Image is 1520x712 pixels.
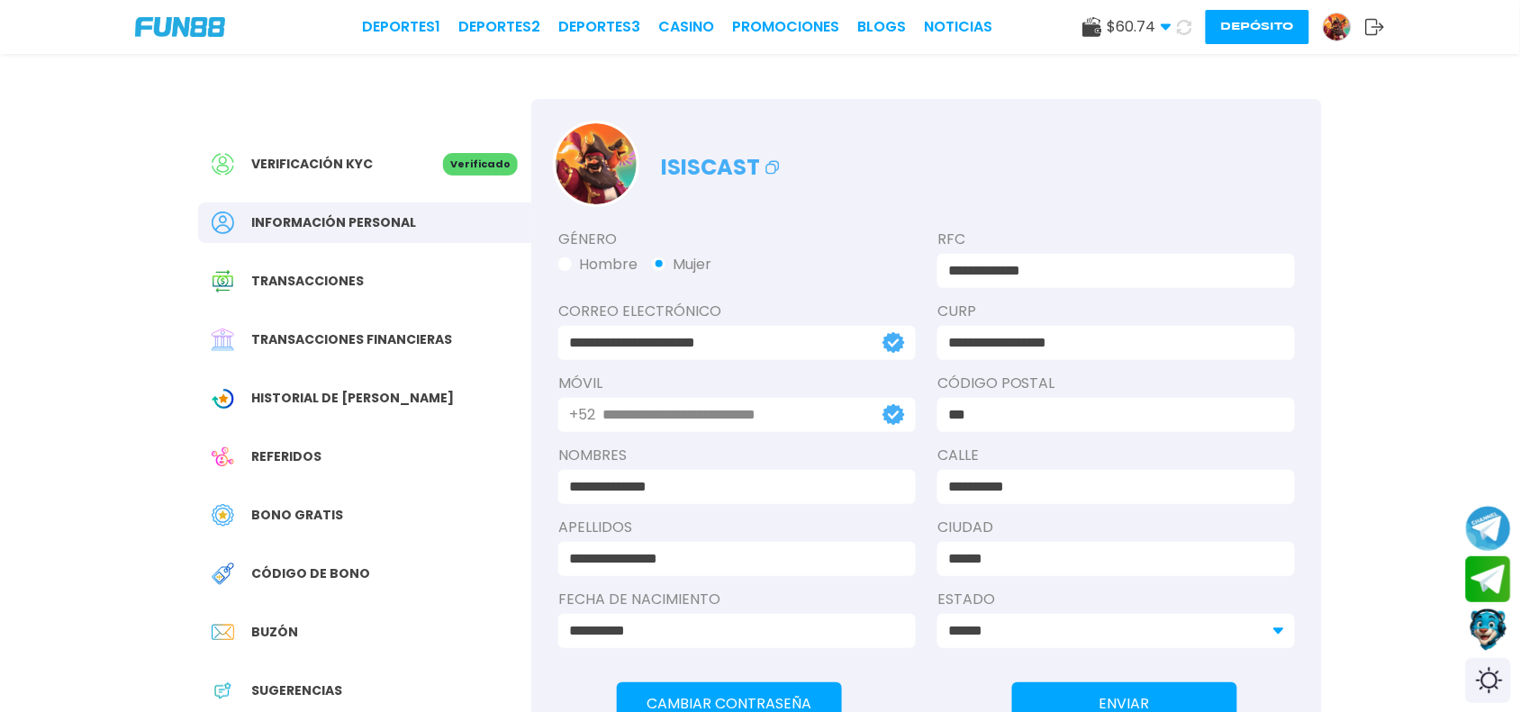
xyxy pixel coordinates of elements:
a: ReferralReferidos [198,437,531,477]
a: Promociones [732,16,839,38]
div: Switch theme [1466,658,1511,703]
a: Transaction HistoryTransacciones [198,261,531,302]
a: Verificación KYCVerificado [198,144,531,185]
span: $ 60.74 [1108,16,1172,38]
label: Fecha de Nacimiento [558,589,916,610]
a: Deportes2 [458,16,540,38]
img: Company Logo [135,17,225,37]
a: BLOGS [857,16,906,38]
button: Contact customer service [1466,607,1511,653]
img: Financial Transaction [212,329,234,351]
label: RFC [937,229,1295,250]
span: Información personal [251,213,416,232]
a: App FeedbackSugerencias [198,671,531,711]
a: Wagering TransactionHistorial de [PERSON_NAME] [198,378,531,419]
img: Referral [212,446,234,468]
label: CURP [937,301,1295,322]
img: Avatar [1324,14,1351,41]
span: Referidos [251,447,321,466]
label: APELLIDOS [558,517,916,538]
label: Correo electrónico [558,301,916,322]
span: Bono Gratis [251,506,343,525]
a: InboxBuzón [198,612,531,653]
button: Depósito [1206,10,1309,44]
button: Join telegram [1466,556,1511,603]
span: Transacciones [251,272,364,291]
img: Transaction History [212,270,234,293]
p: isiscast [661,142,783,184]
a: NOTICIAS [924,16,992,38]
label: NOMBRES [558,445,916,466]
img: Wagering Transaction [212,387,234,410]
a: Financial TransactionTransacciones financieras [198,320,531,360]
label: Estado [937,589,1295,610]
img: Avatar [556,123,637,204]
span: Buzón [251,623,298,642]
p: +52 [569,404,595,426]
a: CASINO [658,16,714,38]
img: Inbox [212,621,234,644]
label: Móvil [558,373,916,394]
label: Código Postal [937,373,1295,394]
span: Verificación KYC [251,155,373,174]
img: Personal [212,212,234,234]
label: Ciudad [937,517,1295,538]
span: Historial de [PERSON_NAME] [251,389,454,408]
img: App Feedback [212,680,234,702]
label: Género [558,229,916,250]
p: Verificado [443,153,518,176]
button: Mujer [652,254,711,275]
a: Avatar [1323,13,1365,41]
label: Calle [937,445,1295,466]
a: Free BonusBono Gratis [198,495,531,536]
span: Sugerencias [251,681,342,700]
button: Join telegram channel [1466,505,1511,552]
a: Deportes1 [362,16,440,38]
span: Código de bono [251,564,370,583]
img: Free Bonus [212,504,234,527]
a: Redeem BonusCódigo de bono [198,554,531,594]
img: Redeem Bonus [212,563,234,585]
a: Deportes3 [558,16,640,38]
button: Hombre [558,254,638,275]
span: Transacciones financieras [251,330,452,349]
a: PersonalInformación personal [198,203,531,243]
